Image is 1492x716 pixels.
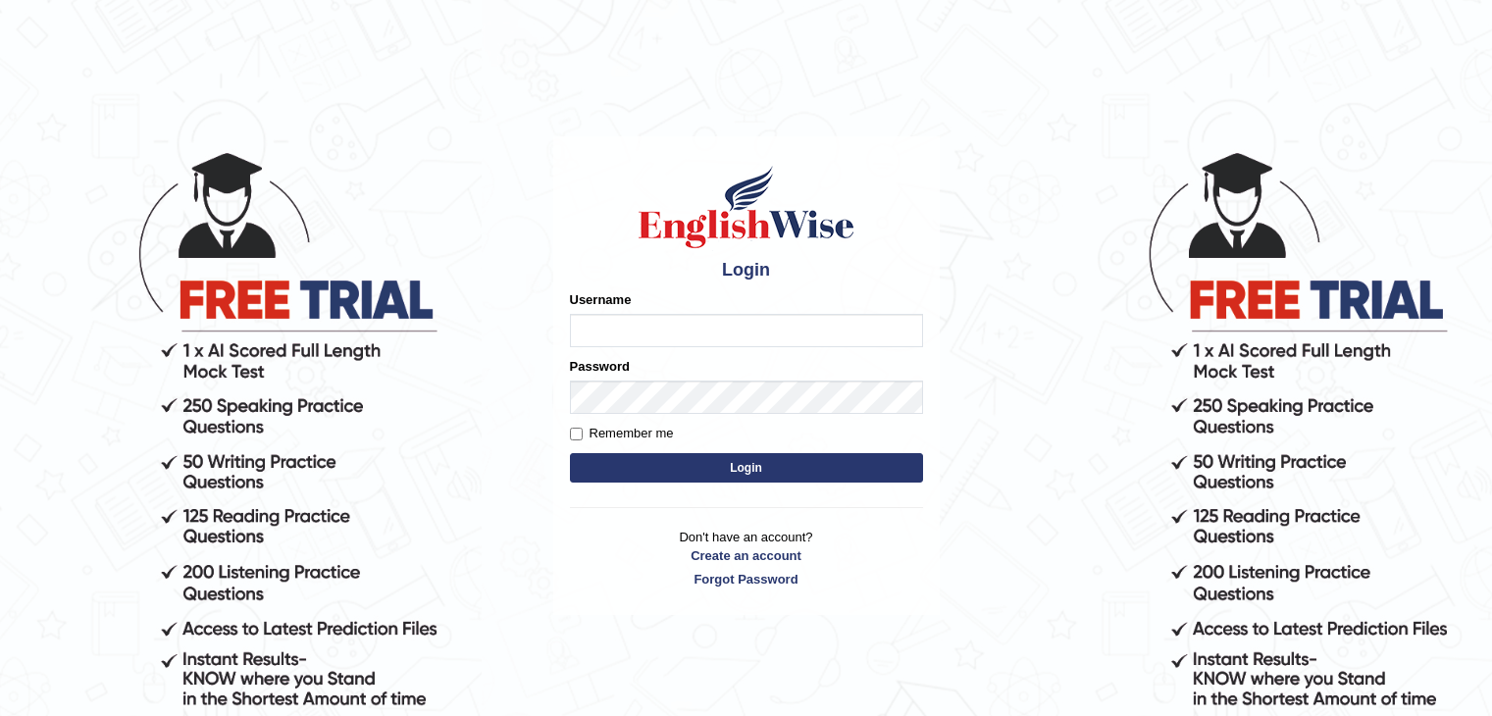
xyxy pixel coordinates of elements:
[570,424,674,443] label: Remember me
[570,261,923,281] h4: Login
[570,428,583,440] input: Remember me
[570,357,630,376] label: Password
[570,570,923,588] a: Forgot Password
[570,546,923,565] a: Create an account
[635,163,858,251] img: Logo of English Wise sign in for intelligent practice with AI
[570,290,632,309] label: Username
[570,453,923,483] button: Login
[570,528,923,588] p: Don't have an account?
